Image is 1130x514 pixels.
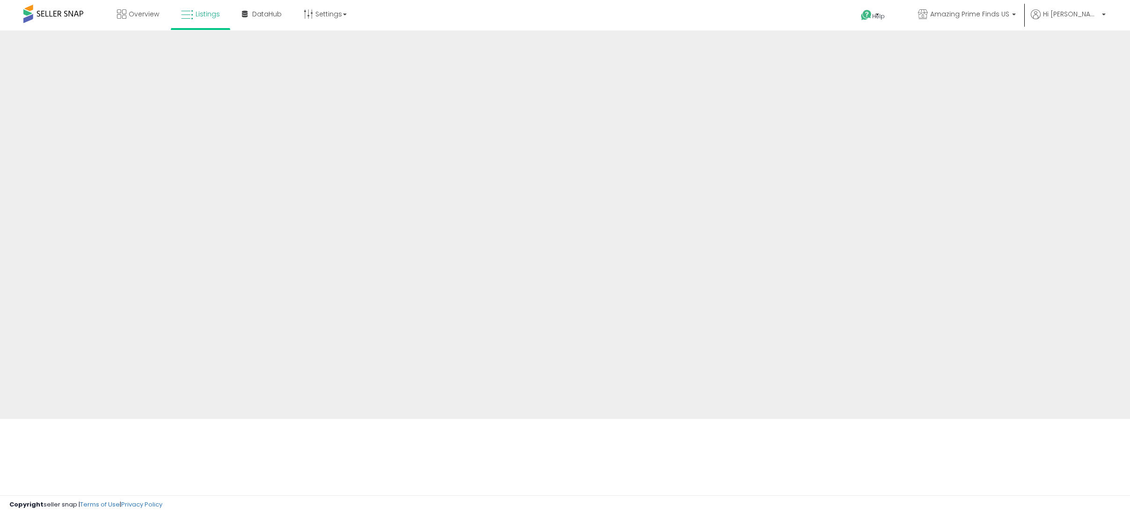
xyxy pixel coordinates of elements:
[930,9,1009,19] span: Amazing Prime Finds US
[1031,9,1106,30] a: Hi [PERSON_NAME]
[1043,9,1099,19] span: Hi [PERSON_NAME]
[252,9,282,19] span: DataHub
[196,9,220,19] span: Listings
[853,2,903,30] a: Help
[129,9,159,19] span: Overview
[872,12,885,20] span: Help
[860,9,872,21] i: Get Help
